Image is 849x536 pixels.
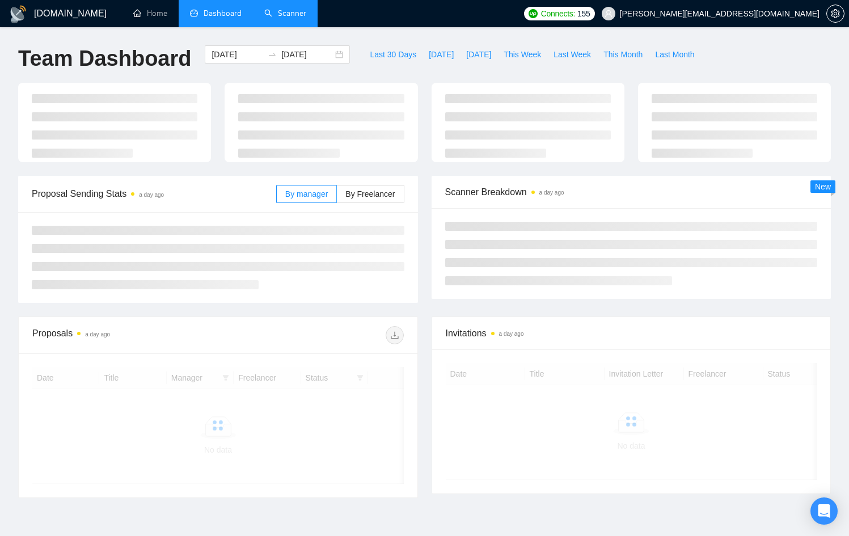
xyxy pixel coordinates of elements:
[605,10,613,18] span: user
[9,5,27,23] img: logo
[466,48,491,61] span: [DATE]
[345,189,395,199] span: By Freelancer
[32,187,276,201] span: Proposal Sending Stats
[827,9,844,18] span: setting
[649,45,700,64] button: Last Month
[460,45,497,64] button: [DATE]
[445,185,818,199] span: Scanner Breakdown
[285,189,328,199] span: By manager
[655,48,694,61] span: Last Month
[554,48,591,61] span: Last Week
[32,326,218,344] div: Proposals
[810,497,838,525] div: Open Intercom Messenger
[815,182,831,191] span: New
[826,5,844,23] button: setting
[504,48,541,61] span: This Week
[603,48,643,61] span: This Month
[597,45,649,64] button: This Month
[577,7,590,20] span: 155
[429,48,454,61] span: [DATE]
[446,326,817,340] span: Invitations
[268,50,277,59] span: to
[364,45,423,64] button: Last 30 Days
[370,48,416,61] span: Last 30 Days
[85,331,110,337] time: a day ago
[529,9,538,18] img: upwork-logo.png
[139,192,164,198] time: a day ago
[826,9,844,18] a: setting
[547,45,597,64] button: Last Week
[204,9,242,18] span: Dashboard
[264,9,306,18] a: searchScanner
[18,45,191,72] h1: Team Dashboard
[541,7,575,20] span: Connects:
[281,48,333,61] input: End date
[268,50,277,59] span: swap-right
[212,48,263,61] input: Start date
[423,45,460,64] button: [DATE]
[499,331,524,337] time: a day ago
[497,45,547,64] button: This Week
[539,189,564,196] time: a day ago
[133,9,167,18] a: homeHome
[190,9,198,17] span: dashboard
